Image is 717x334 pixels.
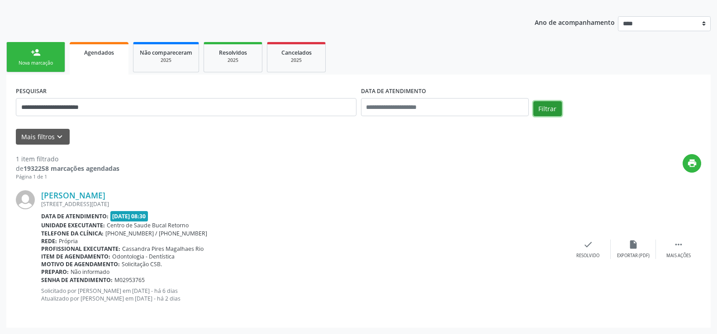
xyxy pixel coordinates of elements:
i: insert_drive_file [628,240,638,249]
span: Agendados [84,49,114,56]
i: check [583,240,593,249]
span: Não compareceram [140,49,192,56]
span: [DATE] 08:30 [110,211,148,221]
span: Não informado [71,268,109,276]
div: 2025 [274,57,319,64]
div: de [16,164,119,173]
i:  [674,240,684,249]
button: Filtrar [533,101,562,117]
b: Motivo de agendamento: [41,260,120,268]
span: Cancelados [281,49,312,56]
img: img [16,190,35,209]
b: Preparo: [41,268,69,276]
span: Resolvidos [219,49,247,56]
strong: 1932258 marcações agendadas [24,164,119,173]
span: Cassandra Pires Magalhaes Rio [122,245,204,253]
b: Profissional executante: [41,245,120,253]
span: [PHONE_NUMBER] / [PHONE_NUMBER] [105,230,207,237]
b: Unidade executante: [41,221,105,229]
b: Item de agendamento: [41,253,110,260]
div: 2025 [140,57,192,64]
span: Própria [59,237,78,245]
div: [STREET_ADDRESS][DATE] [41,200,565,208]
span: Solicitação CSB. [122,260,162,268]
i: print [687,158,697,168]
b: Rede: [41,237,57,245]
div: 1 item filtrado [16,154,119,164]
p: Ano de acompanhamento [535,16,615,28]
div: Resolvido [576,253,599,259]
div: 2025 [210,57,256,64]
div: Exportar (PDF) [617,253,650,259]
div: person_add [31,47,41,57]
span: Centro de Saude Bucal Retorno [107,221,189,229]
button: print [683,154,701,173]
div: Página 1 de 1 [16,173,119,181]
label: DATA DE ATENDIMENTO [361,84,426,98]
b: Data de atendimento: [41,212,109,220]
p: Solicitado por [PERSON_NAME] em [DATE] - há 6 dias Atualizado por [PERSON_NAME] em [DATE] - há 2 ... [41,287,565,302]
div: Mais ações [666,253,691,259]
span: Odontologia - Dentística [112,253,175,260]
button: Mais filtroskeyboard_arrow_down [16,129,70,145]
b: Telefone da clínica: [41,230,104,237]
span: M02953765 [114,276,145,284]
i: keyboard_arrow_down [55,132,65,142]
div: Nova marcação [13,60,58,66]
a: [PERSON_NAME] [41,190,105,200]
label: PESQUISAR [16,84,47,98]
b: Senha de atendimento: [41,276,113,284]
